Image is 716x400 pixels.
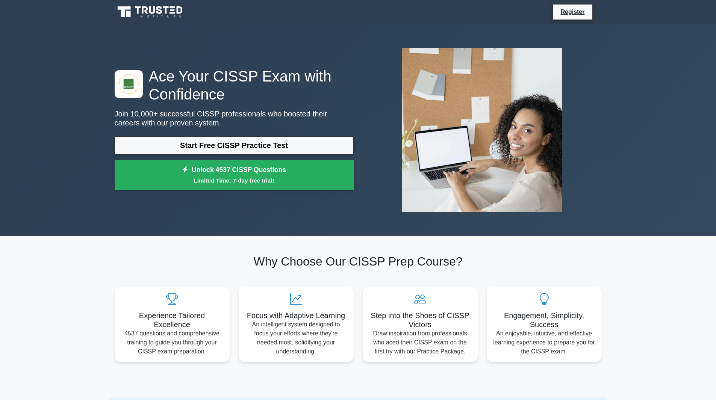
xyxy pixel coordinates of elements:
[115,67,354,103] h1: Ace Your CISSP Exam with Confidence
[124,176,344,185] small: Limited Time: 7-day free trial!
[369,329,472,356] p: Draw inspiration from professionals who aced their CISSP exam on the first try with our Practice ...
[245,311,348,320] h5: Focus with Adaptive Learning
[556,7,589,17] a: Register
[115,160,354,190] a: Unlock 4537 CISSP QuestionsLimited Time: 7-day free trial!
[115,109,354,127] p: Join 10,000+ successful CISSP professionals who boosted their careers with our proven system.
[493,329,596,356] p: An enjoyable, intuitive, and effective learning experience to prepare you for the CISSP exam.
[115,254,602,269] h2: Why Choose Our CISSP Prep Course?
[121,311,224,329] h5: Experience Tailored Excellence
[245,320,348,356] p: An intelligent system designed to focus your efforts where they're needed most, solidifying your ...
[115,136,354,154] a: Start Free CISSP Practice Test
[493,311,596,329] h5: Engagement, Simplicity, Success
[121,329,224,356] p: 4537 questions and comprehensive training to guide you through your CISSP exam preparation.
[369,311,472,329] h5: Step into the Shoes of CISSP Victors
